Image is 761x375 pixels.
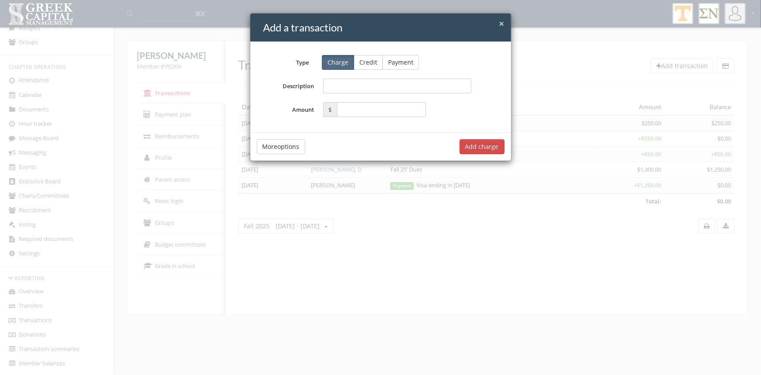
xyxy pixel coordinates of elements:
[250,55,316,67] label: Type
[354,55,383,70] button: Credit
[460,139,505,154] button: Add charge
[382,55,419,70] button: Payment
[322,55,354,70] button: Charge
[499,17,505,30] span: ×
[257,139,305,154] button: Moreoptions
[257,102,319,117] label: Amount
[257,79,319,93] label: Description
[263,20,505,35] h4: Add a transaction
[323,102,337,117] span: $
